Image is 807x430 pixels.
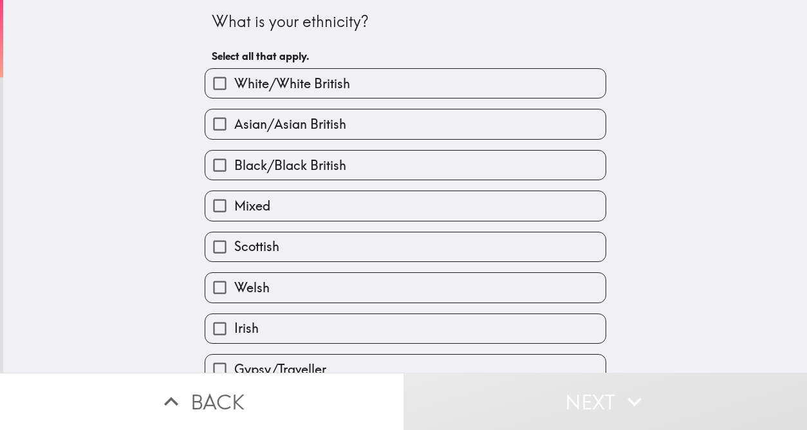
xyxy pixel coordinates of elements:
button: Mixed [205,191,606,220]
button: Asian/Asian British [205,109,606,138]
span: White/White British [234,75,350,93]
button: Black/Black British [205,151,606,180]
span: Scottish [234,238,279,256]
h6: Select all that apply. [212,49,599,63]
div: What is your ethnicity? [212,11,599,33]
span: Mixed [234,197,270,215]
span: Gypsy/Traveller [234,360,326,379]
span: Black/Black British [234,156,346,174]
span: Irish [234,319,259,337]
button: Welsh [205,273,606,302]
span: Asian/Asian British [234,115,346,133]
button: Gypsy/Traveller [205,355,606,384]
button: Irish [205,314,606,343]
span: Welsh [234,279,270,297]
button: Next [403,373,807,430]
button: White/White British [205,69,606,98]
button: Scottish [205,232,606,261]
